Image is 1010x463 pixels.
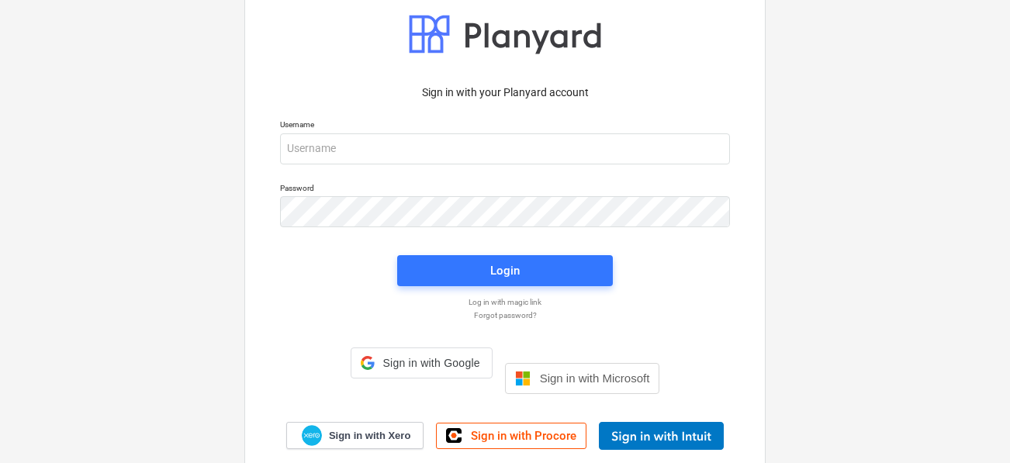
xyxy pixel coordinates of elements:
[490,261,520,281] div: Login
[280,183,730,196] p: Password
[280,119,730,133] p: Username
[343,377,500,411] iframe: Sign in with Google Button
[436,423,586,449] a: Sign in with Procore
[540,371,650,385] span: Sign in with Microsoft
[272,297,738,307] a: Log in with magic link
[381,357,483,369] span: Sign in with Google
[272,310,738,320] a: Forgot password?
[302,425,322,446] img: Xero logo
[329,429,410,443] span: Sign in with Xero
[397,255,613,286] button: Login
[351,347,493,378] div: Sign in with Google
[286,422,424,449] a: Sign in with Xero
[280,85,730,101] p: Sign in with your Planyard account
[471,429,576,443] span: Sign in with Procore
[515,371,531,386] img: Microsoft logo
[280,133,730,164] input: Username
